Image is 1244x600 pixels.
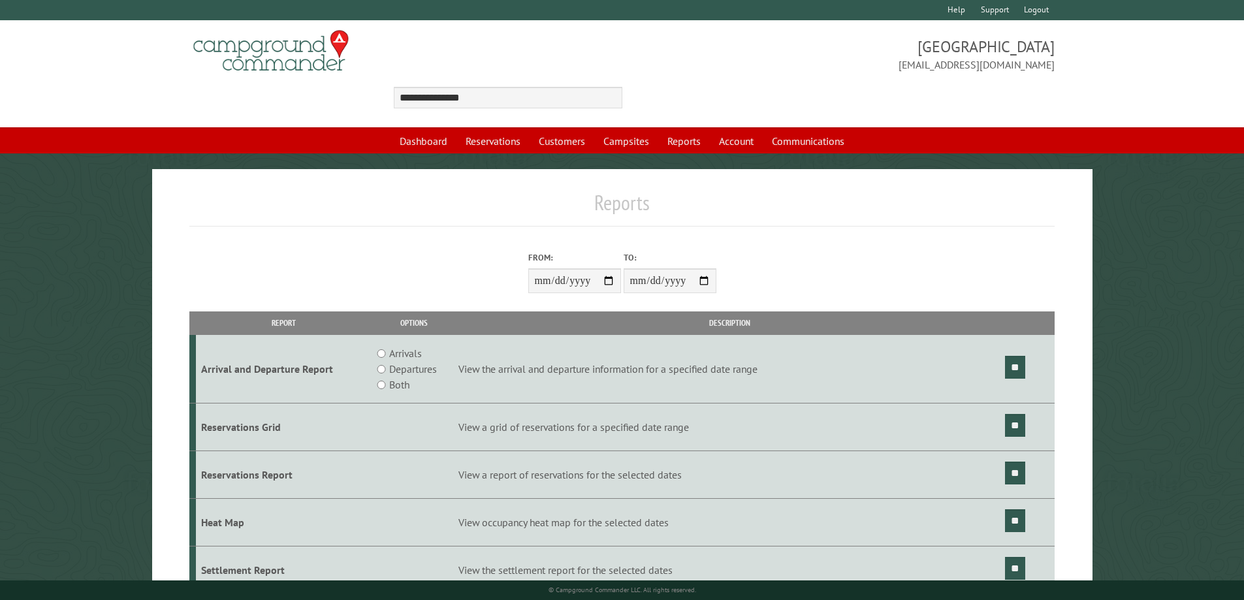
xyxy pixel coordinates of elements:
td: View a grid of reservations for a specified date range [456,403,1003,451]
label: Both [389,377,409,392]
th: Options [371,311,456,334]
a: Reservations [458,129,528,153]
label: Arrivals [389,345,422,361]
a: Dashboard [392,129,455,153]
td: View occupancy heat map for the selected dates [456,498,1003,546]
label: To: [624,251,716,264]
td: Reservations Grid [196,403,372,451]
td: Arrival and Departure Report [196,335,372,403]
span: [GEOGRAPHIC_DATA] [EMAIL_ADDRESS][DOMAIN_NAME] [622,36,1055,72]
a: Customers [531,129,593,153]
a: Campsites [596,129,657,153]
td: Settlement Report [196,546,372,593]
th: Report [196,311,372,334]
td: View the settlement report for the selected dates [456,546,1003,593]
label: Departures [389,361,437,377]
td: View a report of reservations for the selected dates [456,451,1003,499]
a: Account [711,129,761,153]
td: View the arrival and departure information for a specified date range [456,335,1003,403]
td: Reservations Report [196,451,372,499]
small: © Campground Commander LLC. All rights reserved. [549,586,696,594]
a: Communications [764,129,852,153]
a: Reports [660,129,709,153]
h1: Reports [189,190,1055,226]
label: From: [528,251,621,264]
td: Heat Map [196,498,372,546]
th: Description [456,311,1003,334]
img: Campground Commander [189,25,353,76]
